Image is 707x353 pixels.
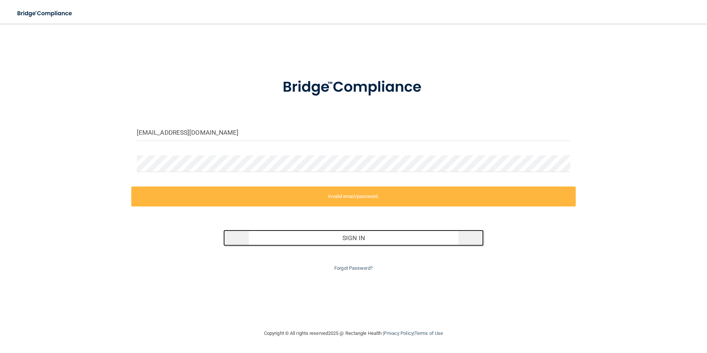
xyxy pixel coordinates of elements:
[11,6,79,21] img: bridge_compliance_login_screen.278c3ca4.svg
[384,330,413,336] a: Privacy Policy
[579,300,698,330] iframe: Drift Widget Chat Controller
[334,265,373,271] a: Forgot Password?
[267,68,440,107] img: bridge_compliance_login_screen.278c3ca4.svg
[415,330,443,336] a: Terms of Use
[137,124,571,141] input: Email
[131,186,576,206] label: Invalid email/password.
[219,322,488,345] div: Copyright © All rights reserved 2025 @ Rectangle Health | |
[223,230,484,246] button: Sign In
